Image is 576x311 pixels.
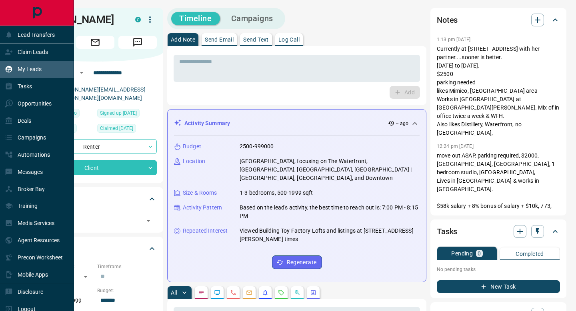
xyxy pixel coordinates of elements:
div: Sat Jul 14 2018 [97,109,157,120]
p: [GEOGRAPHIC_DATA], focusing on The Waterfront, [GEOGRAPHIC_DATA], [GEOGRAPHIC_DATA], [GEOGRAPHIC_... [240,157,420,182]
div: Tasks [437,222,560,241]
button: Campaigns [223,12,281,25]
p: move out ASAP, parking required, $2000, [GEOGRAPHIC_DATA], [GEOGRAPHIC_DATA], 1 bedroom studio, [... [437,152,560,210]
svg: Listing Alerts [262,289,268,296]
p: Based on the lead's activity, the best time to reach out is: 7:00 PM - 8:15 PM [240,203,420,220]
span: Message [118,36,157,49]
p: Send Email [205,37,234,42]
p: All [171,290,177,295]
p: Pending [451,251,473,256]
svg: Calls [230,289,236,296]
p: Timeframe: [97,263,157,270]
p: Log Call [278,37,300,42]
p: Viewed Building Toy Factory Lofts and listings at [STREET_ADDRESS][PERSON_NAME] times [240,227,420,243]
svg: Lead Browsing Activity [214,289,220,296]
div: condos.ca [135,17,141,22]
span: Signed up [DATE] [100,109,137,117]
p: Budget [183,142,201,151]
span: Claimed [DATE] [100,124,133,132]
button: Regenerate [272,255,322,269]
p: 1:13 pm [DATE] [437,37,471,42]
svg: Notes [198,289,204,296]
p: Currently at [STREET_ADDRESS] with her partner....sooner is better. [DATE] to [DATE]. $2500 parki... [437,45,560,137]
p: Budget: [97,287,157,294]
h2: Tasks [437,225,457,238]
div: Sat Jul 14 2018 [97,124,157,135]
p: Repeated Interest [183,227,228,235]
button: Open [77,68,86,78]
p: 1-3 bedrooms, 500-1999 sqft [240,189,313,197]
svg: Requests [278,289,284,296]
p: 12:24 pm [DATE] [437,144,474,149]
p: Send Text [243,37,269,42]
a: [PERSON_NAME][EMAIL_ADDRESS][PERSON_NAME][DOMAIN_NAME] [55,86,146,101]
svg: Opportunities [294,289,300,296]
p: No pending tasks [437,263,560,275]
svg: Emails [246,289,252,296]
svg: Agent Actions [310,289,316,296]
button: New Task [437,280,560,293]
div: Client [34,160,157,175]
p: Activity Summary [184,119,230,128]
p: 0 [478,251,481,256]
p: -- ago [396,120,408,127]
p: Activity Pattern [183,203,222,212]
p: Completed [516,251,544,257]
p: 2500-999000 [240,142,274,151]
h1: [PERSON_NAME] [34,13,123,26]
p: Location [183,157,205,165]
p: Add Note [171,37,195,42]
div: Tags [34,189,157,209]
div: Notes [437,10,560,30]
button: Timeline [171,12,220,25]
div: Activity Summary-- ago [174,116,420,131]
h2: Notes [437,14,458,26]
p: Size & Rooms [183,189,217,197]
button: Open [143,215,154,226]
div: Criteria [34,239,157,258]
div: Renter [34,139,157,154]
span: Email [76,36,114,49]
